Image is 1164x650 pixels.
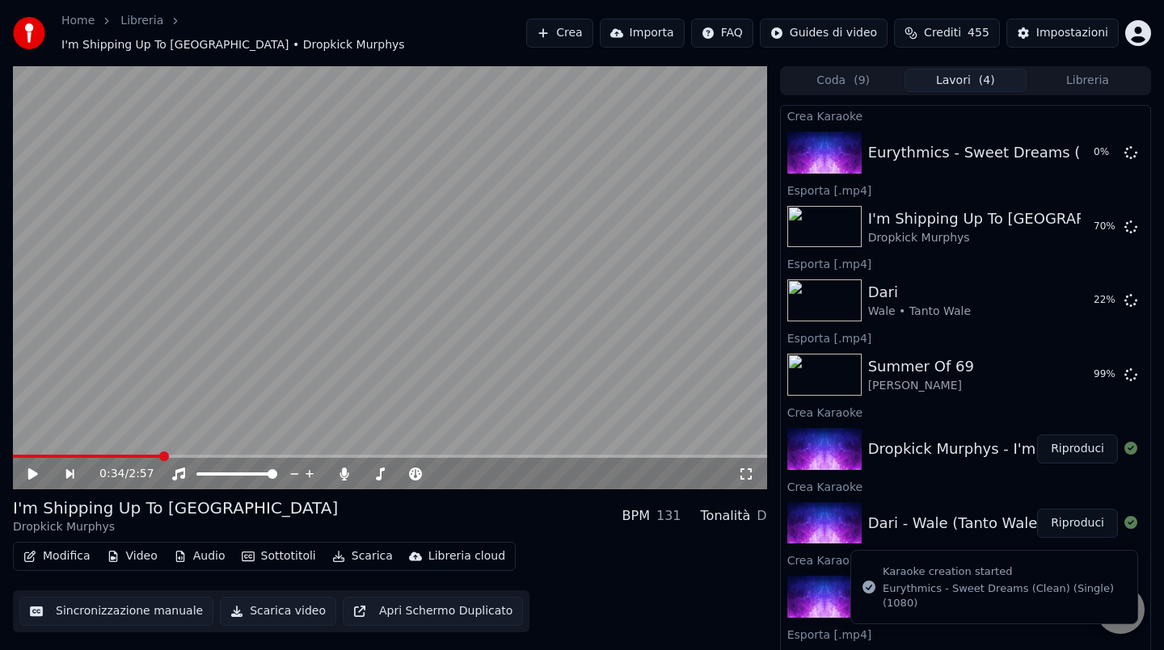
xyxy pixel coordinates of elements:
button: Audio [167,545,232,568]
button: Modifica [17,545,97,568]
button: Sottotitoli [235,545,323,568]
button: Impostazioni [1006,19,1119,48]
div: Summer Of 69 [868,355,974,378]
a: Libreria [120,13,163,29]
div: BPM [622,506,650,526]
div: Crea Karaoke [781,106,1150,125]
div: Karaoke creation started [883,564,1124,580]
span: 2:57 [129,466,154,482]
div: Wale • Tanto Wale [868,304,971,320]
div: Esporta [.mp4] [781,624,1150,644]
div: Tonalità [701,506,751,526]
div: 70 % [1094,220,1118,233]
div: Dari [868,281,971,304]
span: 455 [968,25,989,41]
span: Crediti [924,25,961,41]
span: I'm Shipping Up To [GEOGRAPHIC_DATA] • Dropkick Murphys [61,37,405,53]
span: ( 9 ) [854,73,870,89]
div: Libreria cloud [428,548,505,564]
div: 0 % [1094,146,1118,159]
div: Esporta [.mp4] [781,328,1150,347]
div: Dropkick Murphys [868,230,1161,246]
div: Eurythmics - Sweet Dreams (Clean) (Single) (1080) [883,581,1124,610]
div: Esporta [.mp4] [781,254,1150,273]
div: Esporta [.mp4] [781,180,1150,199]
div: / [99,466,138,482]
button: Apri Schermo Duplicato [343,597,523,626]
button: Scarica video [220,597,336,626]
nav: breadcrumb [61,13,526,53]
button: Crediti455 [894,19,1000,48]
button: Scarica [326,545,399,568]
div: I'm Shipping Up To [GEOGRAPHIC_DATA] [13,497,338,519]
div: Impostazioni [1036,25,1108,41]
span: 0:34 [99,466,124,482]
button: Crea [526,19,593,48]
span: ( 4 ) [979,73,995,89]
button: Guides di video [760,19,888,48]
div: 22 % [1094,294,1118,307]
div: D [757,506,766,526]
button: Sincronizzazione manuale [19,597,213,626]
button: Riproduci [1037,434,1118,463]
button: Importa [600,19,685,48]
button: Libreria [1027,69,1149,92]
div: Crea Karaoke [781,402,1150,421]
div: Crea Karaoke [781,476,1150,496]
div: [PERSON_NAME] [868,378,974,394]
a: Home [61,13,95,29]
div: Dropkick Murphys [13,519,338,535]
div: 131 [656,506,681,526]
button: Video [100,545,164,568]
img: youka [13,17,45,49]
button: FAQ [691,19,753,48]
div: Crea Karaoke [781,550,1150,569]
button: Coda [782,69,905,92]
div: 99 % [1094,368,1118,381]
div: I'm Shipping Up To [GEOGRAPHIC_DATA] [868,208,1161,230]
button: Lavori [905,69,1027,92]
button: Riproduci [1037,509,1118,538]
